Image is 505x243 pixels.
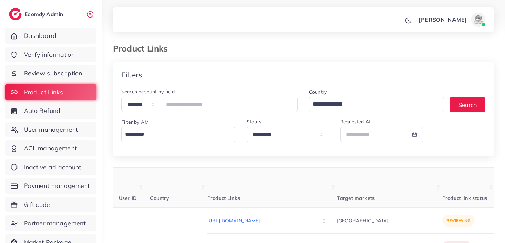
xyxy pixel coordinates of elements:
a: logoEcomdy Admin [9,8,65,20]
a: Auto Refund [5,103,96,119]
a: Review subscription [5,65,96,81]
div: Search for option [121,127,235,142]
p: [URL][DOMAIN_NAME] [207,216,312,225]
label: Requested At [340,118,371,125]
span: Payment management [24,181,90,190]
h2: Ecomdy Admin [25,11,65,18]
h3: Product Links [113,43,173,54]
a: Payment management [5,178,96,194]
span: Product Links [207,195,240,201]
label: Filter by AM [121,119,149,126]
input: Search for option [310,98,435,110]
a: Gift code [5,197,96,213]
span: Country [150,195,169,201]
a: [PERSON_NAME]avatar [415,13,488,27]
span: Target markets [337,195,375,201]
h4: Filters [121,70,142,79]
a: Inactive ad account [5,159,96,175]
span: Inactive ad account [24,163,81,172]
p: reviewing [442,215,475,227]
a: Dashboard [5,28,96,44]
a: User management [5,122,96,138]
label: Status [247,118,262,125]
div: Search for option [309,97,444,112]
span: User management [24,125,78,134]
label: Country [309,88,327,95]
label: Search account by field [121,88,175,95]
span: Verify information [24,50,75,59]
span: Product Links [24,88,63,97]
span: Product link status [442,195,487,201]
button: Search [450,97,485,112]
input: Search for option [122,128,231,140]
a: ACL management [5,140,96,156]
img: logo [9,8,22,20]
span: ACL management [24,144,77,153]
span: Partner management [24,219,86,228]
a: Partner management [5,215,96,231]
p: [PERSON_NAME] [419,15,467,24]
span: Review subscription [24,69,82,78]
span: Auto Refund [24,106,61,115]
a: Verify information [5,47,96,63]
img: avatar [471,13,485,27]
span: Dashboard [24,31,56,40]
a: Product Links [5,84,96,100]
p: [GEOGRAPHIC_DATA] [337,212,442,228]
span: Gift code [24,200,50,209]
span: User ID [119,195,137,201]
